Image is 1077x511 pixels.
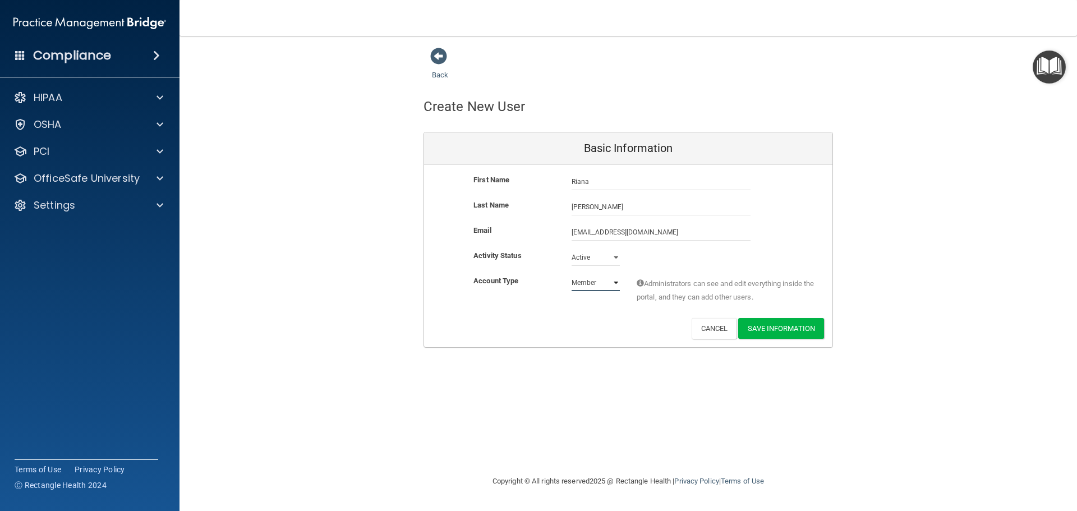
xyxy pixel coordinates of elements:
[34,91,62,104] p: HIPAA
[738,318,824,339] button: Save Information
[473,251,522,260] b: Activity Status
[473,201,509,209] b: Last Name
[13,199,163,212] a: Settings
[473,277,518,285] b: Account Type
[424,463,833,499] div: Copyright © All rights reserved 2025 @ Rectangle Health | |
[674,477,719,485] a: Privacy Policy
[883,431,1064,476] iframe: Drift Widget Chat Controller
[15,464,61,475] a: Terms of Use
[13,12,166,34] img: PMB logo
[424,99,526,114] h4: Create New User
[721,477,764,485] a: Terms of Use
[13,118,163,131] a: OSHA
[13,91,163,104] a: HIPAA
[473,226,491,234] b: Email
[424,132,832,165] div: Basic Information
[75,464,125,475] a: Privacy Policy
[34,199,75,212] p: Settings
[1033,50,1066,84] button: Open Resource Center
[13,145,163,158] a: PCI
[637,277,816,304] span: Administrators can see and edit everything inside the portal, and they can add other users.
[33,48,111,63] h4: Compliance
[34,145,49,158] p: PCI
[692,318,737,339] button: Cancel
[34,118,62,131] p: OSHA
[473,176,509,184] b: First Name
[13,172,163,185] a: OfficeSafe University
[432,57,448,79] a: Back
[15,480,107,491] span: Ⓒ Rectangle Health 2024
[34,172,140,185] p: OfficeSafe University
